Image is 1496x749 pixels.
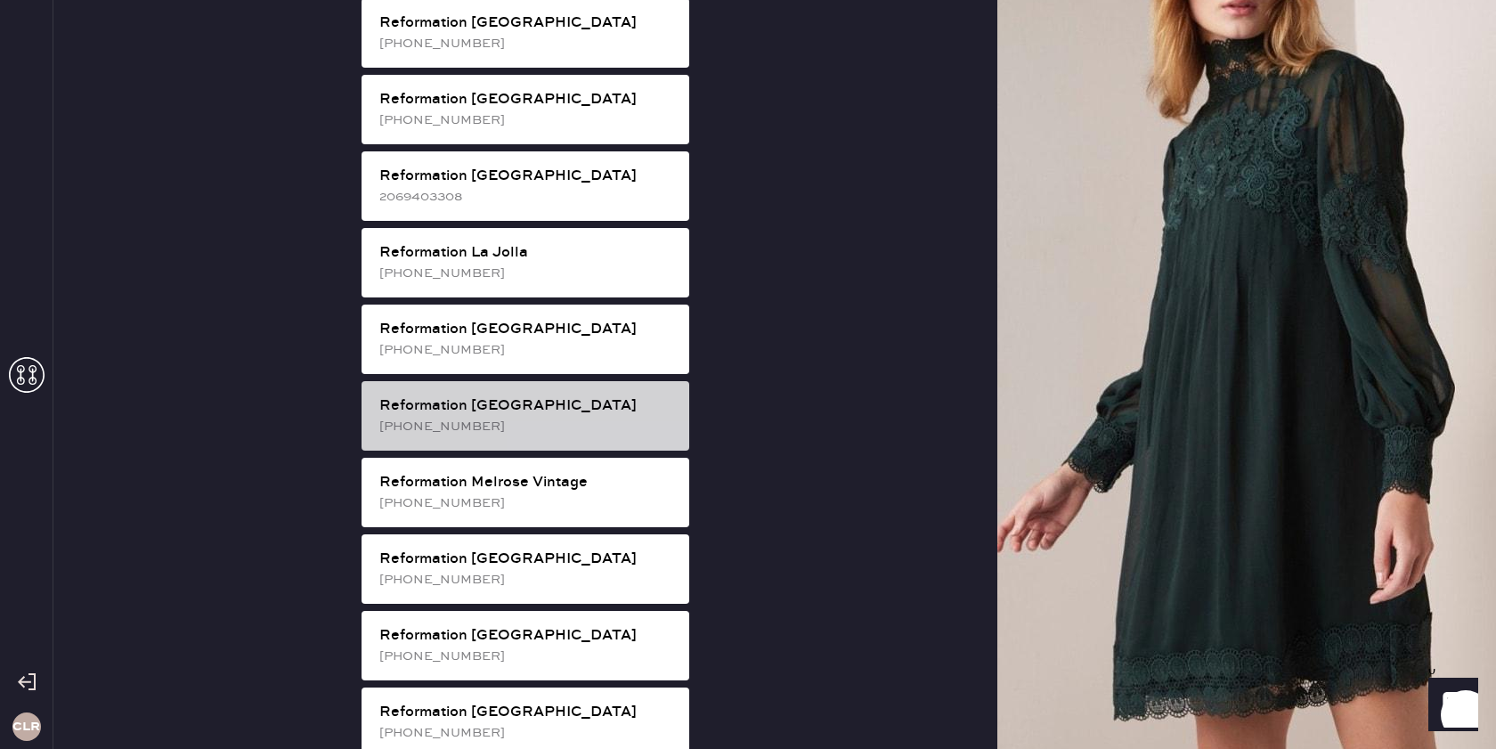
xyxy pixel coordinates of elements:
div: Reformation [GEOGRAPHIC_DATA] [379,166,675,187]
div: Reformation Melrose Vintage [379,472,675,493]
div: [PHONE_NUMBER] [379,647,675,666]
div: Reformation [GEOGRAPHIC_DATA] [379,395,675,417]
div: Reformation [GEOGRAPHIC_DATA] [379,12,675,34]
div: [PHONE_NUMBER] [379,110,675,130]
div: 2069403308 [379,187,675,207]
div: Reformation [GEOGRAPHIC_DATA] [379,702,675,723]
div: [PHONE_NUMBER] [379,723,675,743]
div: [PHONE_NUMBER] [379,417,675,436]
div: Reformation [GEOGRAPHIC_DATA] [379,625,675,647]
div: Reformation [GEOGRAPHIC_DATA] [379,549,675,570]
iframe: Front Chat [1411,669,1488,745]
div: [PHONE_NUMBER] [379,493,675,513]
div: [PHONE_NUMBER] [379,570,675,590]
h3: CLR [12,721,40,733]
div: [PHONE_NUMBER] [379,264,675,283]
div: Reformation [GEOGRAPHIC_DATA] [379,89,675,110]
div: [PHONE_NUMBER] [379,34,675,53]
div: Reformation [GEOGRAPHIC_DATA] [379,319,675,340]
div: Reformation La Jolla [379,242,675,264]
div: [PHONE_NUMBER] [379,340,675,360]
